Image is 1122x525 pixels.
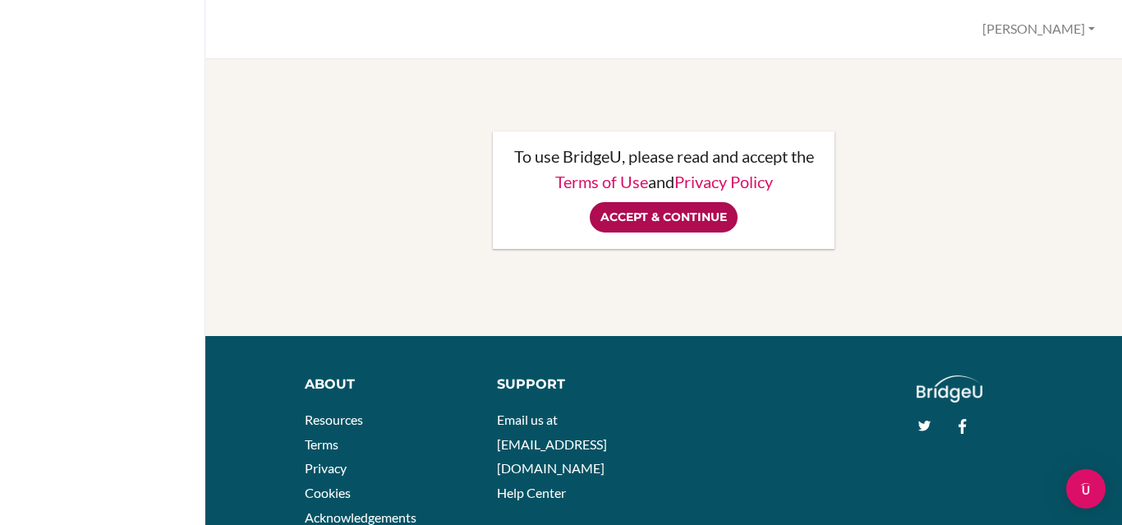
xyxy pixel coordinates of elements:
a: Privacy [305,460,347,476]
div: Open Intercom Messenger [1066,469,1106,509]
a: Cookies [305,485,351,500]
a: Acknowledgements [305,509,416,525]
a: Resources [305,412,363,427]
input: Accept & Continue [590,202,738,233]
a: Terms [305,436,338,452]
p: To use BridgeU, please read and accept the [509,148,819,164]
p: and [509,173,819,190]
a: Email us at [EMAIL_ADDRESS][DOMAIN_NAME] [497,412,607,476]
img: logo_white@2x-f4f0deed5e89b7ecb1c2cc34c3e3d731f90f0f143d5ea2071677605dd97b5244.png [917,375,983,403]
button: [PERSON_NAME] [975,14,1102,44]
a: Help Center [497,485,566,500]
div: About [305,375,471,394]
a: Privacy Policy [674,172,773,191]
div: Support [497,375,652,394]
a: Terms of Use [555,172,648,191]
